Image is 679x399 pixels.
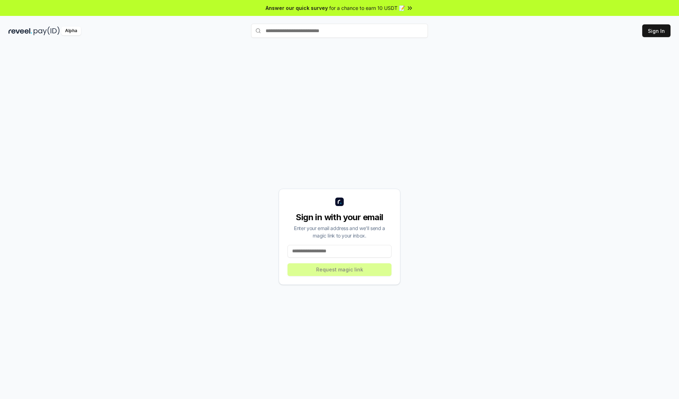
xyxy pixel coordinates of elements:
button: Sign In [642,24,671,37]
span: Answer our quick survey [266,4,328,12]
span: for a chance to earn 10 USDT 📝 [329,4,405,12]
div: Sign in with your email [288,212,391,223]
div: Enter your email address and we’ll send a magic link to your inbox. [288,224,391,239]
img: pay_id [34,27,60,35]
img: reveel_dark [8,27,32,35]
div: Alpha [61,27,81,35]
img: logo_small [335,198,344,206]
